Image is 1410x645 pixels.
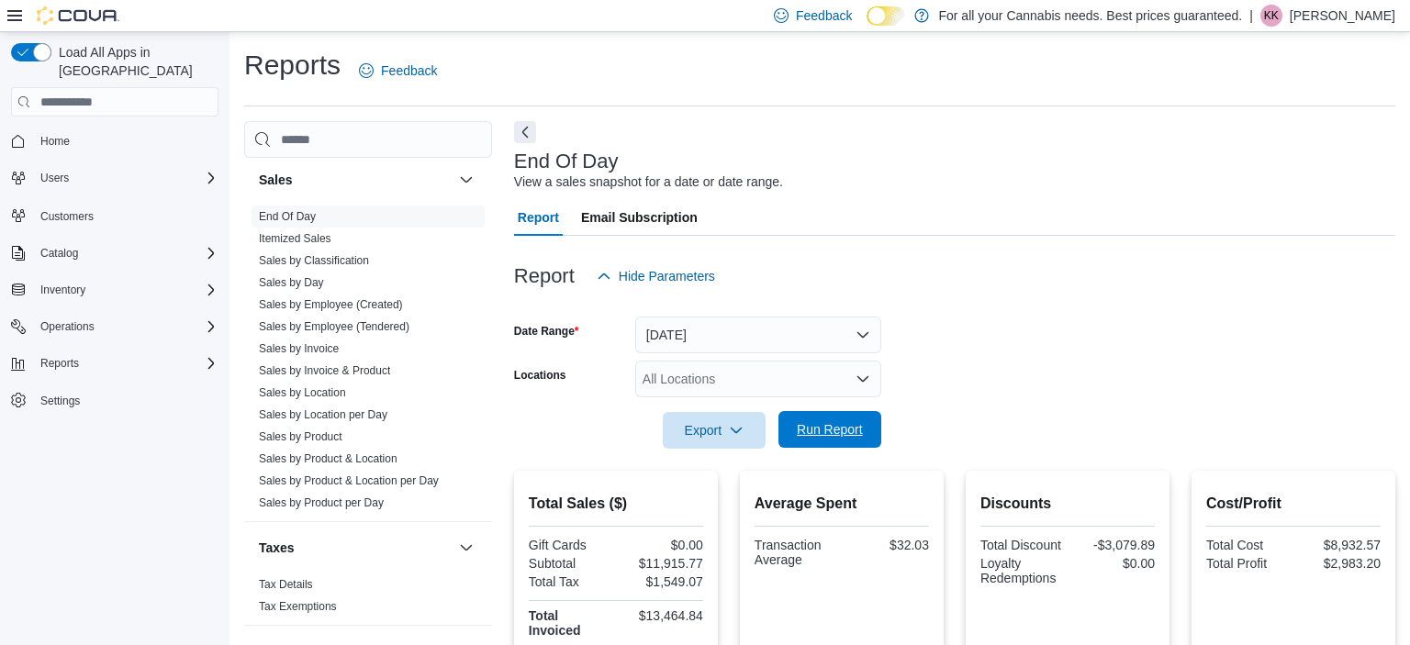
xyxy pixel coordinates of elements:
span: Feedback [796,6,852,25]
button: Catalog [33,242,85,264]
button: Hide Parameters [589,258,722,295]
span: Sales by Classification [259,253,369,268]
h1: Reports [244,47,341,83]
a: Sales by Product per Day [259,496,384,509]
span: Users [40,171,69,185]
a: Sales by Location per Day [259,408,387,421]
div: Gift Cards [529,538,612,552]
a: Sales by Product [259,430,342,443]
h2: Total Sales ($) [529,493,703,515]
span: End Of Day [259,209,316,224]
span: Inventory [40,283,85,297]
span: Settings [33,389,218,412]
span: Settings [40,394,80,408]
button: Users [4,165,226,191]
a: Sales by Employee (Created) [259,298,403,311]
button: Customers [4,202,226,228]
div: -$3,079.89 [1071,538,1155,552]
label: Date Range [514,324,579,339]
button: Export [663,412,766,449]
a: Sales by Location [259,386,346,399]
div: $0.00 [1071,556,1155,571]
div: Sales [244,206,492,521]
span: Tax Exemptions [259,599,337,614]
input: Dark Mode [867,6,905,26]
span: Export [674,412,755,449]
span: Catalog [33,242,218,264]
p: | [1249,5,1253,27]
button: Open list of options [856,372,870,386]
span: Sales by Product [259,429,342,444]
span: Catalog [40,246,78,261]
span: KK [1264,5,1279,27]
h2: Discounts [980,493,1155,515]
button: Run Report [778,411,881,448]
span: Dark Mode [867,26,867,27]
div: $2,983.20 [1297,556,1381,571]
span: Sales by Day [259,275,324,290]
h2: Cost/Profit [1206,493,1381,515]
span: Sales by Location [259,385,346,400]
button: Operations [4,314,226,339]
h3: Report [514,265,575,287]
span: Customers [40,209,94,224]
button: Taxes [455,537,477,559]
a: Tax Exemptions [259,600,337,613]
a: End Of Day [259,210,316,223]
div: Total Discount [980,538,1064,552]
div: Loyalty Redemptions [980,556,1064,585]
span: Sales by Location per Day [259,407,387,422]
span: Reports [33,352,218,374]
a: Sales by Invoice & Product [259,364,390,377]
span: Sales by Employee (Tendered) [259,319,409,334]
div: $32.03 [845,538,929,552]
span: Inventory [33,279,218,301]
span: Tax Details [259,577,313,592]
a: Sales by Product & Location per Day [259,474,439,487]
span: Sales by Employee (Created) [259,297,403,312]
a: Sales by Invoice [259,342,339,355]
button: Reports [33,352,86,374]
button: Catalog [4,240,226,266]
span: Sales by Product & Location per Day [259,473,439,488]
button: Sales [455,169,477,191]
div: View a sales snapshot for a date or date range. [514,172,783,192]
span: Sales by Product & Location [259,451,397,466]
div: $0.00 [620,538,703,552]
strong: Total Invoiced [529,608,581,638]
span: Email Subscription [581,199,698,236]
span: Feedback [381,61,437,80]
span: Report [518,199,559,236]
img: Cova [37,6,119,25]
a: Customers [33,206,101,228]
div: Kate Kerschner [1260,5,1282,27]
h3: End Of Day [514,150,619,172]
span: Load All Apps in [GEOGRAPHIC_DATA] [51,43,218,80]
a: Settings [33,390,87,412]
div: Transaction Average [755,538,838,567]
button: Settings [4,387,226,414]
span: Itemized Sales [259,231,331,246]
span: Operations [33,316,218,338]
span: Sales by Invoice & Product [259,363,390,378]
span: Home [33,129,218,152]
h2: Average Spent [755,493,929,515]
div: Taxes [244,573,492,625]
p: [PERSON_NAME] [1290,5,1395,27]
button: Operations [33,316,102,338]
a: Home [33,130,77,152]
p: For all your Cannabis needs. Best prices guaranteed. [938,5,1242,27]
button: Taxes [259,539,452,557]
h3: Sales [259,171,293,189]
div: $13,464.84 [620,608,703,623]
span: Operations [40,319,95,334]
button: Users [33,167,76,189]
button: Inventory [33,279,93,301]
nav: Complex example [11,120,218,462]
button: Sales [259,171,452,189]
a: Sales by Employee (Tendered) [259,320,409,333]
a: Sales by Classification [259,254,369,267]
span: Sales by Product per Day [259,495,384,510]
span: Hide Parameters [619,267,715,285]
div: Total Profit [1206,556,1290,571]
